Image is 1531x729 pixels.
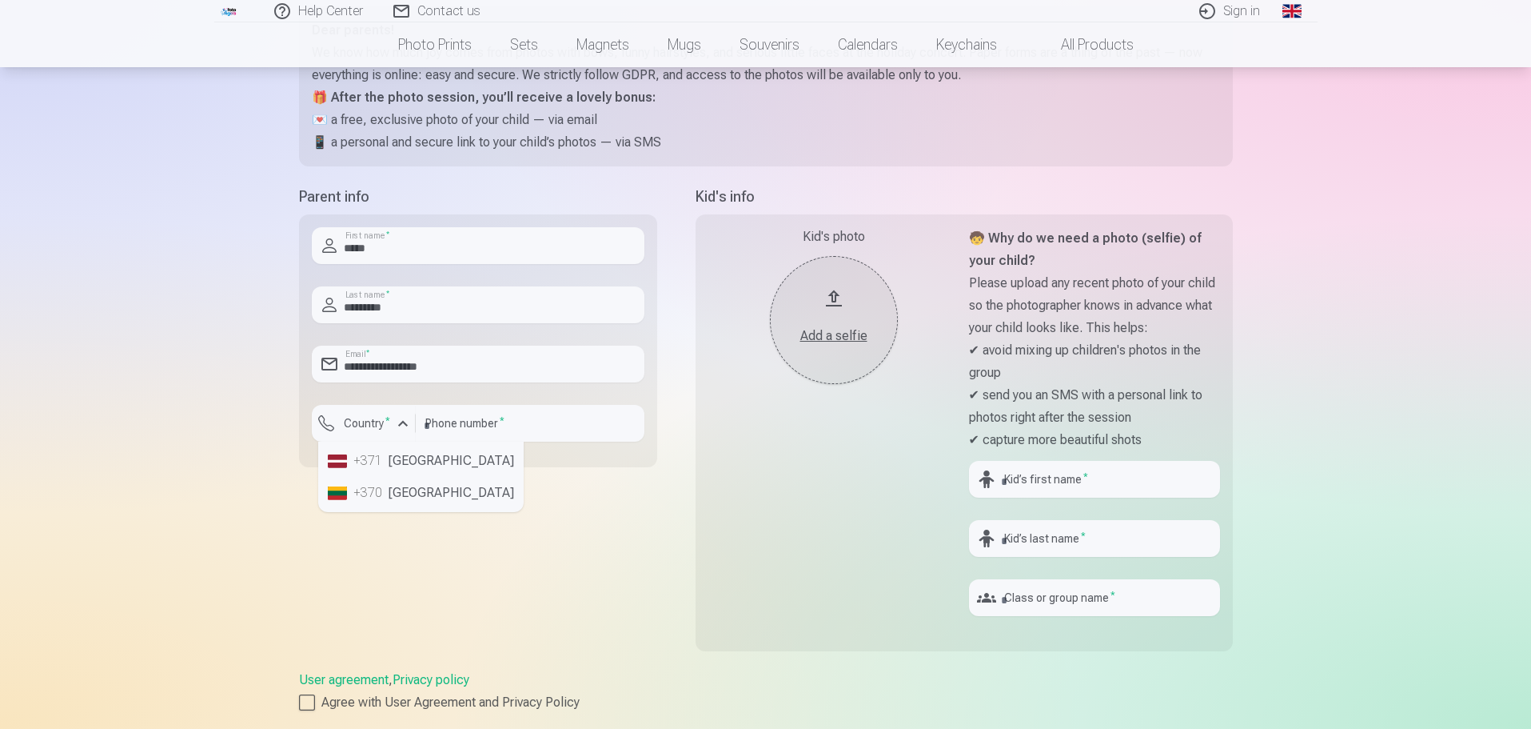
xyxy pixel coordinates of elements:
[557,22,648,67] a: Magnets
[969,272,1220,339] p: Please upload any recent photo of your child so the photographer knows in advance what your child...
[353,483,385,503] div: +370
[969,339,1220,384] p: ✔ avoid mixing up children's photos in the group
[321,477,520,509] li: [GEOGRAPHIC_DATA]
[299,186,657,208] h5: Parent info
[969,429,1220,451] p: ✔ capture more beautiful shots
[312,131,1220,154] p: 📱 a personal and secure link to your child’s photos — via SMS
[312,405,416,442] button: Country*
[299,693,1233,712] label: Agree with User Agreement and Privacy Policy
[720,22,819,67] a: Souvenirs
[312,109,1220,131] p: 💌 a free, exclusive photo of your child — via email
[379,22,491,67] a: Photo prints
[786,326,882,346] div: Add a selfie
[299,671,1233,712] div: ,
[321,445,520,477] li: [GEOGRAPHIC_DATA]
[917,22,1016,67] a: Keychains
[491,22,557,67] a: Sets
[770,256,898,384] button: Add a selfie
[312,90,656,105] strong: 🎁 After the photo session, you’ll receive a lovely bonus:
[393,672,469,687] a: Privacy policy
[353,451,385,471] div: +371
[648,22,720,67] a: Mugs
[969,384,1220,429] p: ✔ send you an SMS with a personal link to photos right after the session
[299,672,389,687] a: User agreement
[1016,22,1153,67] a: All products
[221,6,238,16] img: /fa1
[337,415,397,431] label: Country
[708,227,959,246] div: Kid's photo
[969,230,1202,268] strong: 🧒 Why do we need a photo (selfie) of your child?
[819,22,917,67] a: Calendars
[696,186,1233,208] h5: Kid's info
